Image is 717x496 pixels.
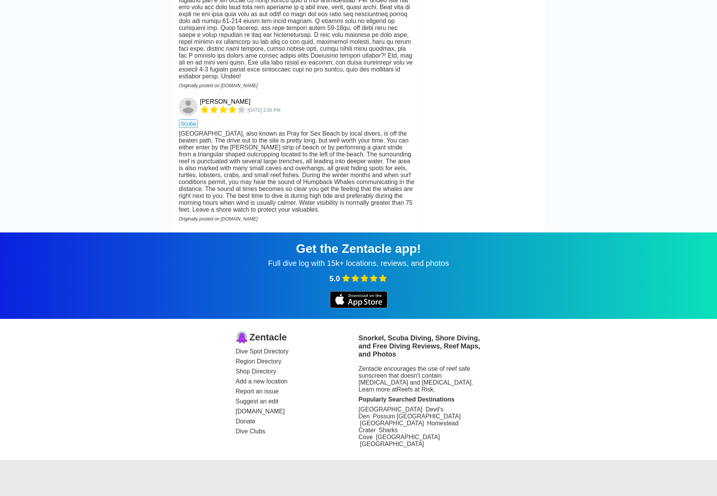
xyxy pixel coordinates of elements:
span: Zentacle [250,332,287,343]
div: Popularly Searched Destinations [359,396,482,403]
a: Frank DeCarvalho [179,98,199,116]
a: [GEOGRAPHIC_DATA] [359,406,423,413]
a: iOS app store [330,303,387,309]
a: [GEOGRAPHIC_DATA] [376,434,440,440]
a: Dive Clubs [236,428,359,435]
div: [GEOGRAPHIC_DATA], also known as Pray for Sex Beach by local divers, is off the beaten path. The ... [179,130,416,213]
a: [GEOGRAPHIC_DATA] [360,441,424,447]
a: Add a new location [236,378,359,385]
div: Full dive log with 15k+ locations, reviews, and photos [9,259,708,268]
a: Suggest an edit [236,398,359,405]
a: Donate [236,418,359,425]
span: scuba [179,119,198,128]
a: Dive Spot Directory [236,348,359,355]
div: Originally posted on [DOMAIN_NAME] [179,83,416,88]
a: [DOMAIN_NAME] [236,408,359,415]
a: Report an issue [236,388,359,395]
span: 5.0 [330,274,340,283]
a: Homestead Crater [359,420,459,433]
img: logo [236,331,248,343]
a: Devil's Den [359,406,444,420]
div: Originally posted on [DOMAIN_NAME] [179,216,416,222]
img: Frank DeCarvalho [179,98,197,116]
h3: Snorkel, Scuba Diving, Shore Diving, and Free Diving Reviews, Reef Maps, and Photos [359,334,482,358]
a: Sharks Cove [359,427,398,440]
div: Get the Zentacle app! [9,242,708,256]
a: [PERSON_NAME] [200,98,251,105]
span: 2692 [248,108,281,113]
a: Reefs at Risk [397,386,433,393]
a: [GEOGRAPHIC_DATA] [360,420,424,426]
a: Shop Directory [236,368,359,375]
div: Zentacle encourages the use of reef safe sunscreen that doesn't contain [MEDICAL_DATA] and [MEDIC... [359,365,482,393]
img: iOS app store [330,291,387,308]
a: Region Directory [236,358,359,365]
a: Possum [GEOGRAPHIC_DATA] [373,413,461,420]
